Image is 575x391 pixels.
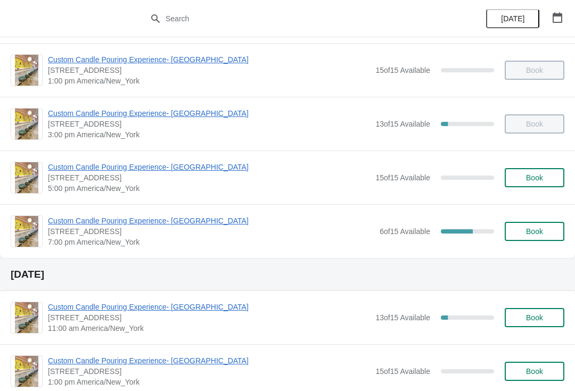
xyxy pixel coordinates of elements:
[48,355,370,366] span: Custom Candle Pouring Experience- [GEOGRAPHIC_DATA]
[15,216,38,247] img: Custom Candle Pouring Experience- Delray Beach | 415 East Atlantic Avenue, Delray Beach, FL, USA ...
[48,119,370,129] span: [STREET_ADDRESS]
[48,65,370,76] span: [STREET_ADDRESS]
[505,308,564,327] button: Book
[48,302,370,312] span: Custom Candle Pouring Experience- [GEOGRAPHIC_DATA]
[380,227,430,236] span: 6 of 15 Available
[505,362,564,381] button: Book
[48,108,370,119] span: Custom Candle Pouring Experience- [GEOGRAPHIC_DATA]
[15,109,38,139] img: Custom Candle Pouring Experience- Delray Beach | 415 East Atlantic Avenue, Delray Beach, FL, USA ...
[48,312,370,323] span: [STREET_ADDRESS]
[526,367,543,376] span: Book
[48,226,374,237] span: [STREET_ADDRESS]
[165,9,431,28] input: Search
[375,120,430,128] span: 13 of 15 Available
[526,173,543,182] span: Book
[48,215,374,226] span: Custom Candle Pouring Experience- [GEOGRAPHIC_DATA]
[526,227,543,236] span: Book
[48,377,370,387] span: 1:00 pm America/New_York
[505,168,564,187] button: Book
[48,76,370,86] span: 1:00 pm America/New_York
[48,129,370,140] span: 3:00 pm America/New_York
[15,356,38,387] img: Custom Candle Pouring Experience- Delray Beach | 415 East Atlantic Avenue, Delray Beach, FL, USA ...
[48,162,370,172] span: Custom Candle Pouring Experience- [GEOGRAPHIC_DATA]
[375,367,430,376] span: 15 of 15 Available
[48,323,370,334] span: 11:00 am America/New_York
[375,66,430,74] span: 15 of 15 Available
[375,313,430,322] span: 13 of 15 Available
[15,302,38,333] img: Custom Candle Pouring Experience- Delray Beach | 415 East Atlantic Avenue, Delray Beach, FL, USA ...
[375,173,430,182] span: 15 of 15 Available
[15,55,38,86] img: Custom Candle Pouring Experience- Delray Beach | 415 East Atlantic Avenue, Delray Beach, FL, USA ...
[501,14,524,23] span: [DATE]
[48,237,374,247] span: 7:00 pm America/New_York
[486,9,539,28] button: [DATE]
[526,313,543,322] span: Book
[48,366,370,377] span: [STREET_ADDRESS]
[48,183,370,194] span: 5:00 pm America/New_York
[505,222,564,241] button: Book
[48,172,370,183] span: [STREET_ADDRESS]
[48,54,370,65] span: Custom Candle Pouring Experience- [GEOGRAPHIC_DATA]
[11,269,564,280] h2: [DATE]
[15,162,38,193] img: Custom Candle Pouring Experience- Delray Beach | 415 East Atlantic Avenue, Delray Beach, FL, USA ...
